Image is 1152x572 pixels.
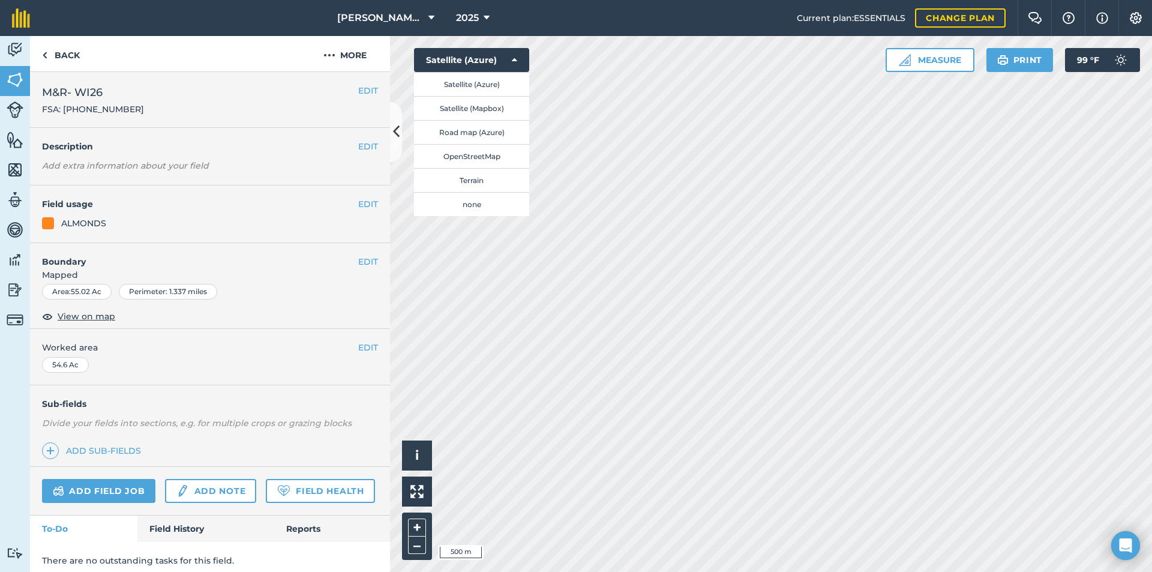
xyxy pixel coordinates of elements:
a: Add note [165,479,256,503]
img: svg+xml;base64,PD94bWwgdmVyc2lvbj0iMS4wIiBlbmNvZGluZz0idXRmLTgiPz4KPCEtLSBHZW5lcmF0b3I6IEFkb2JlIE... [7,251,23,269]
img: svg+xml;base64,PD94bWwgdmVyc2lvbj0iMS4wIiBlbmNvZGluZz0idXRmLTgiPz4KPCEtLSBHZW5lcmF0b3I6IEFkb2JlIE... [7,547,23,559]
a: Reports [274,516,390,542]
img: Ruler icon [899,54,911,66]
button: Satellite (Azure) [414,48,529,72]
img: svg+xml;base64,PHN2ZyB4bWxucz0iaHR0cDovL3d3dy53My5vcmcvMjAwMC9zdmciIHdpZHRoPSIxOCIgaGVpZ2h0PSIyNC... [42,309,53,324]
p: There are no outstanding tasks for this field. [42,554,378,567]
img: svg+xml;base64,PD94bWwgdmVyc2lvbj0iMS4wIiBlbmNvZGluZz0idXRmLTgiPz4KPCEtLSBHZW5lcmF0b3I6IEFkb2JlIE... [7,312,23,328]
button: Satellite (Azure) [414,72,529,96]
h4: Sub-fields [30,397,390,411]
a: To-Do [30,516,137,542]
img: svg+xml;base64,PD94bWwgdmVyc2lvbj0iMS4wIiBlbmNvZGluZz0idXRmLTgiPz4KPCEtLSBHZW5lcmF0b3I6IEFkb2JlIE... [7,101,23,118]
h4: Field usage [42,197,358,211]
span: 2025 [456,11,479,25]
button: OpenStreetMap [414,144,529,168]
button: View on map [42,309,115,324]
span: Current plan : ESSENTIALS [797,11,905,25]
span: M&R- WI26 [42,84,144,101]
h4: Description [42,140,378,153]
button: EDIT [358,255,378,268]
img: A question mark icon [1061,12,1076,24]
button: EDIT [358,140,378,153]
button: Road map (Azure) [414,120,529,144]
img: svg+xml;base64,PHN2ZyB4bWxucz0iaHR0cDovL3d3dy53My5vcmcvMjAwMC9zdmciIHdpZHRoPSI1NiIgaGVpZ2h0PSI2MC... [7,131,23,149]
img: svg+xml;base64,PHN2ZyB4bWxucz0iaHR0cDovL3d3dy53My5vcmcvMjAwMC9zdmciIHdpZHRoPSIxOSIgaGVpZ2h0PSIyNC... [997,53,1009,67]
button: none [414,192,529,216]
span: FSA: [PHONE_NUMBER] [42,103,144,115]
button: More [300,36,390,71]
img: svg+xml;base64,PHN2ZyB4bWxucz0iaHR0cDovL3d3dy53My5vcmcvMjAwMC9zdmciIHdpZHRoPSI1NiIgaGVpZ2h0PSI2MC... [7,71,23,89]
img: svg+xml;base64,PHN2ZyB4bWxucz0iaHR0cDovL3d3dy53My5vcmcvMjAwMC9zdmciIHdpZHRoPSIxNyIgaGVpZ2h0PSIxNy... [1096,11,1108,25]
img: svg+xml;base64,PD94bWwgdmVyc2lvbj0iMS4wIiBlbmNvZGluZz0idXRmLTgiPz4KPCEtLSBHZW5lcmF0b3I6IEFkb2JlIE... [53,484,64,498]
span: i [415,448,419,463]
div: Area : 55.02 Ac [42,284,112,300]
img: svg+xml;base64,PHN2ZyB4bWxucz0iaHR0cDovL3d3dy53My5vcmcvMjAwMC9zdmciIHdpZHRoPSI5IiBoZWlnaHQ9IjI0Ii... [42,48,47,62]
div: 54.6 Ac [42,357,89,373]
img: svg+xml;base64,PD94bWwgdmVyc2lvbj0iMS4wIiBlbmNvZGluZz0idXRmLTgiPz4KPCEtLSBHZW5lcmF0b3I6IEFkb2JlIE... [1109,48,1133,72]
img: Four arrows, one pointing top left, one top right, one bottom right and the last bottom left [410,485,424,498]
div: Open Intercom Messenger [1111,531,1140,560]
a: Add sub-fields [42,442,146,459]
button: EDIT [358,84,378,97]
img: A cog icon [1129,12,1143,24]
em: Divide your fields into sections, e.g. for multiple crops or grazing blocks [42,418,352,429]
img: svg+xml;base64,PD94bWwgdmVyc2lvbj0iMS4wIiBlbmNvZGluZz0idXRmLTgiPz4KPCEtLSBHZW5lcmF0b3I6IEFkb2JlIE... [176,484,189,498]
a: Field History [137,516,274,542]
em: Add extra information about your field [42,160,209,171]
span: Mapped [30,268,390,281]
a: Back [30,36,92,71]
img: svg+xml;base64,PD94bWwgdmVyc2lvbj0iMS4wIiBlbmNvZGluZz0idXRmLTgiPz4KPCEtLSBHZW5lcmF0b3I6IEFkb2JlIE... [7,221,23,239]
a: Add field job [42,479,155,503]
button: EDIT [358,197,378,211]
img: svg+xml;base64,PHN2ZyB4bWxucz0iaHR0cDovL3d3dy53My5vcmcvMjAwMC9zdmciIHdpZHRoPSIyMCIgaGVpZ2h0PSIyNC... [323,48,335,62]
button: – [408,537,426,554]
span: [PERSON_NAME]/ M&R [337,11,424,25]
span: View on map [58,310,115,323]
button: + [408,519,426,537]
img: svg+xml;base64,PD94bWwgdmVyc2lvbj0iMS4wIiBlbmNvZGluZz0idXRmLTgiPz4KPCEtLSBHZW5lcmF0b3I6IEFkb2JlIE... [7,41,23,59]
button: Terrain [414,168,529,192]
div: ALMONDS [61,217,106,230]
img: svg+xml;base64,PHN2ZyB4bWxucz0iaHR0cDovL3d3dy53My5vcmcvMjAwMC9zdmciIHdpZHRoPSIxNCIgaGVpZ2h0PSIyNC... [46,444,55,458]
button: EDIT [358,341,378,354]
img: fieldmargin Logo [12,8,30,28]
span: Worked area [42,341,378,354]
img: svg+xml;base64,PD94bWwgdmVyc2lvbj0iMS4wIiBlbmNvZGluZz0idXRmLTgiPz4KPCEtLSBHZW5lcmF0b3I6IEFkb2JlIE... [7,191,23,209]
a: Field Health [266,479,374,503]
button: 99 °F [1065,48,1140,72]
button: Satellite (Mapbox) [414,96,529,120]
img: svg+xml;base64,PHN2ZyB4bWxucz0iaHR0cDovL3d3dy53My5vcmcvMjAwMC9zdmciIHdpZHRoPSI1NiIgaGVpZ2h0PSI2MC... [7,161,23,179]
div: Perimeter : 1.337 miles [119,284,217,300]
button: i [402,441,432,471]
img: svg+xml;base64,PD94bWwgdmVyc2lvbj0iMS4wIiBlbmNvZGluZz0idXRmLTgiPz4KPCEtLSBHZW5lcmF0b3I6IEFkb2JlIE... [7,281,23,299]
img: Two speech bubbles overlapping with the left bubble in the forefront [1028,12,1042,24]
button: Measure [886,48,974,72]
h4: Boundary [30,243,358,268]
a: Change plan [915,8,1006,28]
button: Print [986,48,1054,72]
span: 99 ° F [1077,48,1099,72]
